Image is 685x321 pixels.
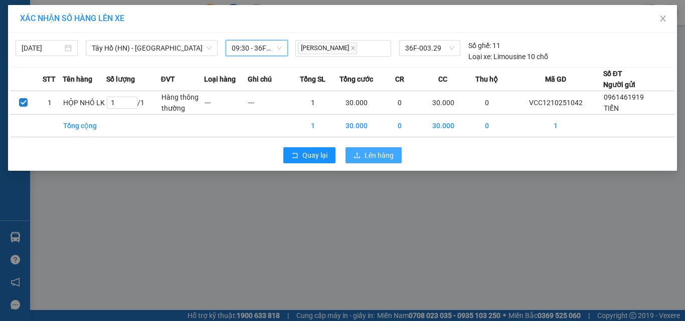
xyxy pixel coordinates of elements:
span: Số lượng [106,74,135,85]
span: ĐVT [161,74,175,85]
span: Tổng cước [339,74,373,85]
div: Số ĐT Người gửi [603,68,635,90]
td: 30.000 [334,91,378,115]
td: 1 [37,91,63,115]
td: 0 [378,115,422,137]
span: Website [93,53,117,61]
span: Lên hàng [365,150,394,161]
strong: : [DOMAIN_NAME] [93,52,182,61]
td: Tổng cộng [63,115,106,137]
strong: PHIẾU GỬI HÀNG [97,30,179,40]
td: 0 [465,115,508,137]
td: 1 [508,115,603,137]
span: 36F-003.29 [405,41,454,56]
span: close [351,46,356,51]
span: Tổng SL [300,74,325,85]
button: rollbackQuay lại [283,147,335,163]
span: Quay lại [302,150,327,161]
td: --- [204,91,248,115]
td: 30.000 [422,115,465,137]
td: 30.000 [334,115,378,137]
button: Close [649,5,677,33]
td: / 1 [106,91,161,115]
td: 1 [291,115,335,137]
input: 12/10/2025 [22,43,63,54]
span: TIẾN [604,104,619,112]
span: CR [395,74,404,85]
span: close [659,15,667,23]
span: upload [354,152,361,160]
span: 09:30 - 36F-003.29 [232,41,282,56]
span: Tây Hồ (HN) - Thanh Hóa [92,41,212,56]
div: 11 [468,40,500,51]
span: XÁC NHẬN SỐ HÀNG LÊN XE [20,14,124,23]
td: VCC1210251042 [508,91,603,115]
span: Tên hàng [63,74,92,85]
strong: Hotline : 0889 23 23 23 [105,42,170,50]
span: 0961461919 [604,93,644,101]
td: 1 [291,91,335,115]
span: down [206,45,212,51]
span: Mã GD [545,74,566,85]
td: 30.000 [422,91,465,115]
span: CC [438,74,447,85]
span: [PERSON_NAME] [298,43,357,54]
span: Loại xe: [468,51,492,62]
td: 0 [465,91,508,115]
td: --- [248,91,291,115]
img: logo [9,16,56,63]
td: Hàng thông thường [161,91,205,115]
td: 0 [378,91,422,115]
span: Loại hàng [204,74,236,85]
span: Thu hộ [475,74,498,85]
div: Limousine 10 chỗ [468,51,548,62]
strong: CÔNG TY TNHH VĨNH QUANG [70,17,206,28]
span: rollback [291,152,298,160]
span: STT [43,74,56,85]
span: Ghi chú [248,74,272,85]
td: HỘP NHỎ LK [63,91,106,115]
span: Số ghế: [468,40,491,51]
button: uploadLên hàng [346,147,402,163]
